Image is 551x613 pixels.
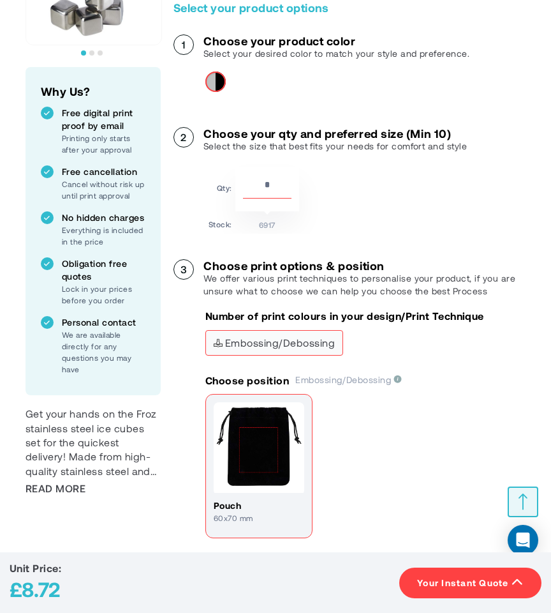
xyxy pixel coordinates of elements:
[203,127,467,140] h3: Choose your qty and preferred size (Min 10)
[62,178,145,201] p: Cancel without risk up until print approval
[62,257,145,283] p: Obligation free quotes
[214,499,304,512] h4: pouch
[214,338,335,347] span: Embossing/Debossing
[235,215,299,231] td: 6917
[203,259,525,272] h3: Choose print options & position
[205,374,289,388] p: Choose position
[41,82,145,100] h2: Why Us?
[173,1,525,14] h2: Select your product options
[62,165,145,178] p: Free cancellation
[214,402,304,493] img: Print position pouch
[203,34,469,47] h3: Choose your product color
[417,577,509,589] span: Your Instant Quote
[62,283,145,306] p: Lock in your prices before you order
[203,272,525,298] p: We offer various print techniques to personalise your product, if you are unsure what to choose w...
[214,512,304,524] p: 60x70 mm
[10,575,61,603] div: £8.72
[89,50,94,56] div: Froz stainless steel ice cubes set
[10,562,61,574] span: Unit Price:
[399,568,541,598] button: Your Instant Quote
[26,481,85,496] span: Read More
[205,309,484,323] p: Number of print colours in your design/Print Technique
[62,107,145,132] p: Free digital print proof by email
[26,407,161,478] div: Get your hands on the Froz stainless steel ice cubes set for the quickest delivery! Made from hig...
[81,50,86,56] div: Froz stainless steel ice cubes set
[508,525,538,556] div: Open Intercom Messenger
[98,50,103,56] div: Froz stainless steel ice cubes set
[203,47,469,60] p: Select your desired color to match your style and preference.
[209,167,232,211] td: Qty:
[209,215,232,231] td: Stock:
[205,72,226,92] div: Solid black&Silver
[62,211,145,224] p: No hidden charges
[62,132,145,155] p: Printing only starts after your approval
[203,140,467,153] p: Select the size that best fits your needs for comfort and style
[62,329,145,375] p: We are available directly for any questions you may have
[62,224,145,247] p: Everything is included in the price
[295,374,402,385] span: Embossing/Debossing
[62,316,145,329] p: Personal contact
